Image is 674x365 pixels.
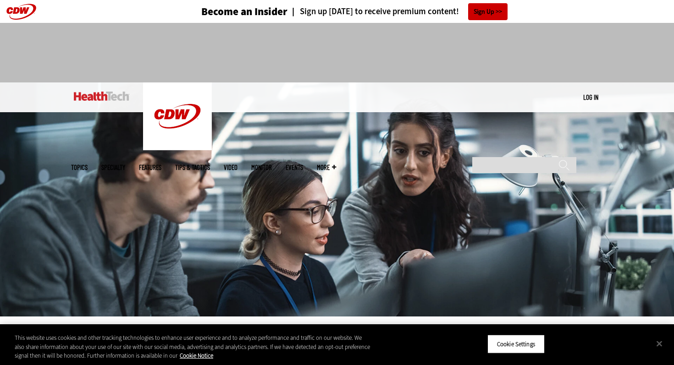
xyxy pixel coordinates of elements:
h3: Become an Insider [201,6,287,17]
a: Events [286,164,303,171]
button: Cookie Settings [487,334,545,354]
a: Features [139,164,161,171]
a: Sign Up [468,3,508,20]
span: Specialty [101,164,125,171]
div: This website uses cookies and other tracking technologies to enhance user experience and to analy... [15,333,371,360]
img: Home [143,82,212,150]
img: Home [74,92,129,101]
a: CDW [143,143,212,153]
a: Become an Insider [167,6,287,17]
span: More [317,164,336,171]
a: MonITor [251,164,272,171]
a: Video [224,164,238,171]
a: Sign up [DATE] to receive premium content! [287,7,459,16]
div: User menu [583,93,598,102]
a: Tips & Tactics [175,164,210,171]
a: Log in [583,93,598,101]
a: More information about your privacy [180,352,213,360]
span: Topics [71,164,88,171]
button: Close [649,333,669,354]
iframe: advertisement [170,32,504,73]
